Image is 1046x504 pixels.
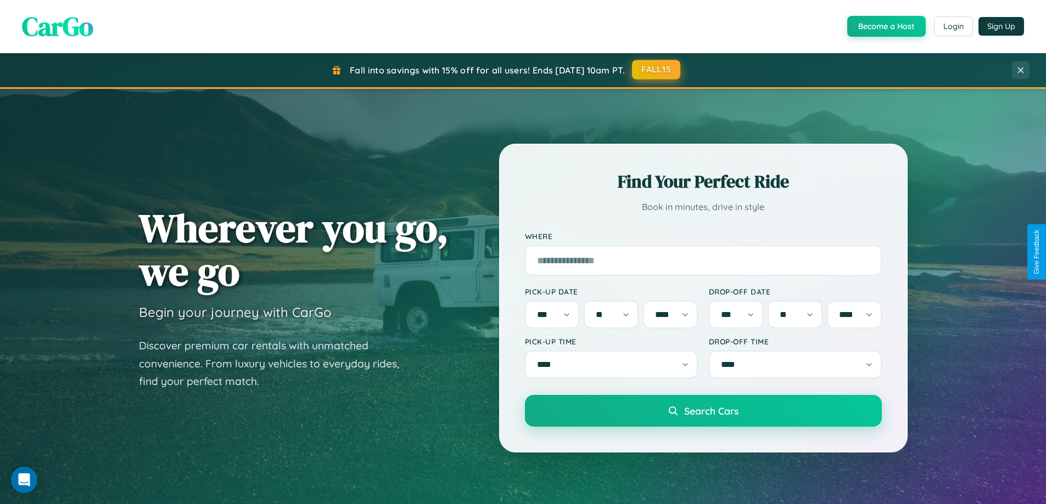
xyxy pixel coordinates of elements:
p: Book in minutes, drive in style [525,199,882,215]
button: Sign Up [978,17,1024,36]
label: Drop-off Date [709,287,882,296]
label: Pick-up Date [525,287,698,296]
button: Login [934,16,973,36]
button: Become a Host [847,16,926,37]
h1: Wherever you go, we go [139,206,449,293]
p: Discover premium car rentals with unmatched convenience. From luxury vehicles to everyday rides, ... [139,337,413,390]
div: Open Intercom Messenger [11,467,37,493]
label: Drop-off Time [709,337,882,346]
button: Search Cars [525,395,882,427]
h3: Begin your journey with CarGo [139,304,332,320]
button: FALL15 [632,60,680,80]
h2: Find Your Perfect Ride [525,169,882,194]
label: Where [525,231,882,241]
span: Fall into savings with 15% off for all users! Ends [DATE] 10am PT. [350,65,625,76]
span: Search Cars [684,405,739,417]
div: Give Feedback [1033,230,1041,274]
label: Pick-up Time [525,337,698,346]
span: CarGo [22,8,93,44]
